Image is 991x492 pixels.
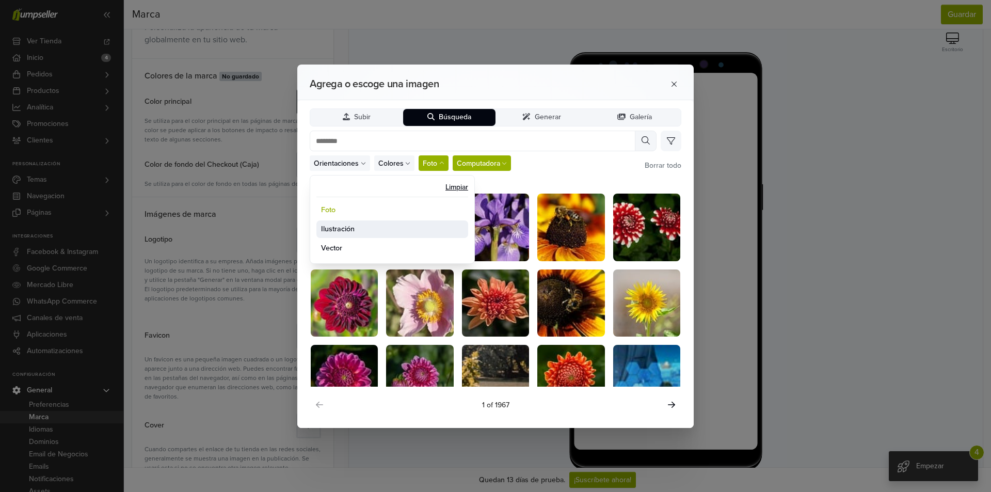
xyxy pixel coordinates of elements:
span: 58,994 resultados [310,183,681,193]
button: Búsqueda [403,109,496,126]
img: flower, rudbeckia, echinacea, floral background, pollination, flower background, bee, entomology,... [537,269,604,337]
img: iris flower, flower, mac wallpaper, wallpaper hd, plants, nature background, hd wallpaper, iris, ... [462,194,529,261]
button: Borrar todo [645,160,681,171]
img: nurturing swan, cygnet care, samsung wallpaper, natural pond, iphone wallpaper, woodland water, b... [462,345,529,412]
img: flower, full hd wallpaper, dahlia, blossom, floral background, nature wallpaper, flower wallpaper... [537,345,604,412]
button: Orientaciones [310,155,370,171]
span: Galería [630,113,652,122]
span: Orientaciones [314,158,359,169]
span: Computadora [457,158,500,169]
button: Generar [495,109,588,126]
h2: Agrega o escoge una imagen [310,78,626,90]
span: Búsqueda [439,113,471,122]
span: Colores [378,158,404,169]
img: sunflower, plant, flower, yellow, 4k wallpaper 1920x1080, beauty, flora, 4k wallpaper, petal, see... [613,269,680,337]
img: flower, dahlia, pink, blossom, bloom, flora, botany, garden, nature, close up, background, summer... [462,269,529,337]
img: businessman, windows wallpaper, tablet, steering, city, man, men's suit, industry 4, web, network... [613,345,680,412]
button: Foto [419,155,449,171]
button: Subir [310,109,403,126]
img: flower, hd wallpaper, anemone, free wallpaper, plants, flower wallpaper, hellebore, buttercup, pi... [386,269,453,337]
button: Limpiar [445,182,468,193]
button: Computadora [453,155,512,171]
img: flower, dahlia, beautiful flowers, blossom, bloom, flora, beautiful wallpaper, botany, garden, na... [311,269,378,337]
button: Colores [374,155,415,171]
img: yellow, red, summer flower, laptop wallpaper, 4k wallpaper, hd wallpaper, floriculture, flower wa... [386,345,453,412]
button: Galería [588,109,681,126]
span: Foto [423,158,437,169]
img: flower, dahlia, blossom, bloom, flora, botany, garden, nature, hd wallpaper, close up, background... [613,194,680,261]
span: Generar [535,113,561,122]
img: flower, rudbeckia, echinacea, desktop backgrounds, beautiful nature, pollination, bee, entomology... [537,194,604,261]
button: Foto [316,201,468,218]
span: Subir [354,113,371,122]
span: 1 of 1967 [482,400,509,410]
button: Ilustración [316,220,468,237]
img: flower, dahlia, blossom, bloom, flora, botany, garden, nature, close up, background, summer, red,... [311,345,378,412]
button: Vector [316,240,468,257]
